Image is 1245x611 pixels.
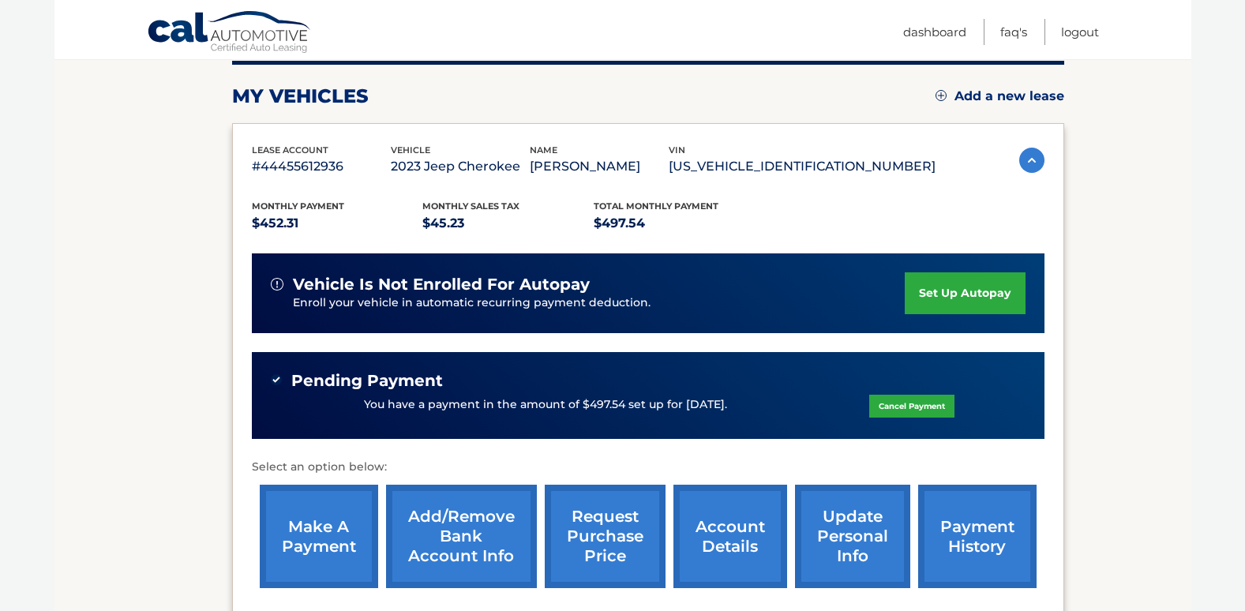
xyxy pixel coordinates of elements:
span: lease account [252,144,328,156]
p: $497.54 [594,212,765,234]
p: Enroll your vehicle in automatic recurring payment deduction. [293,294,906,312]
p: #44455612936 [252,156,391,178]
a: Dashboard [903,19,966,45]
a: Cal Automotive [147,10,313,56]
a: FAQ's [1000,19,1027,45]
p: You have a payment in the amount of $497.54 set up for [DATE]. [364,396,727,414]
span: Monthly Payment [252,201,344,212]
span: Total Monthly Payment [594,201,718,212]
img: check-green.svg [271,374,282,385]
a: set up autopay [905,272,1025,314]
p: [US_VEHICLE_IDENTIFICATION_NUMBER] [669,156,936,178]
p: 2023 Jeep Cherokee [391,156,530,178]
span: Monthly sales Tax [422,201,519,212]
a: make a payment [260,485,378,588]
a: Add/Remove bank account info [386,485,537,588]
img: accordion-active.svg [1019,148,1044,173]
span: vehicle [391,144,430,156]
a: Add a new lease [936,88,1064,104]
span: vin [669,144,685,156]
a: update personal info [795,485,910,588]
p: $452.31 [252,212,423,234]
a: account details [673,485,787,588]
span: name [530,144,557,156]
h2: my vehicles [232,84,369,108]
p: Select an option below: [252,458,1044,477]
p: [PERSON_NAME] [530,156,669,178]
img: add.svg [936,90,947,101]
img: alert-white.svg [271,278,283,291]
p: $45.23 [422,212,594,234]
a: request purchase price [545,485,666,588]
a: payment history [918,485,1037,588]
a: Cancel Payment [869,395,954,418]
a: Logout [1061,19,1099,45]
span: vehicle is not enrolled for autopay [293,275,590,294]
span: Pending Payment [291,371,443,391]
